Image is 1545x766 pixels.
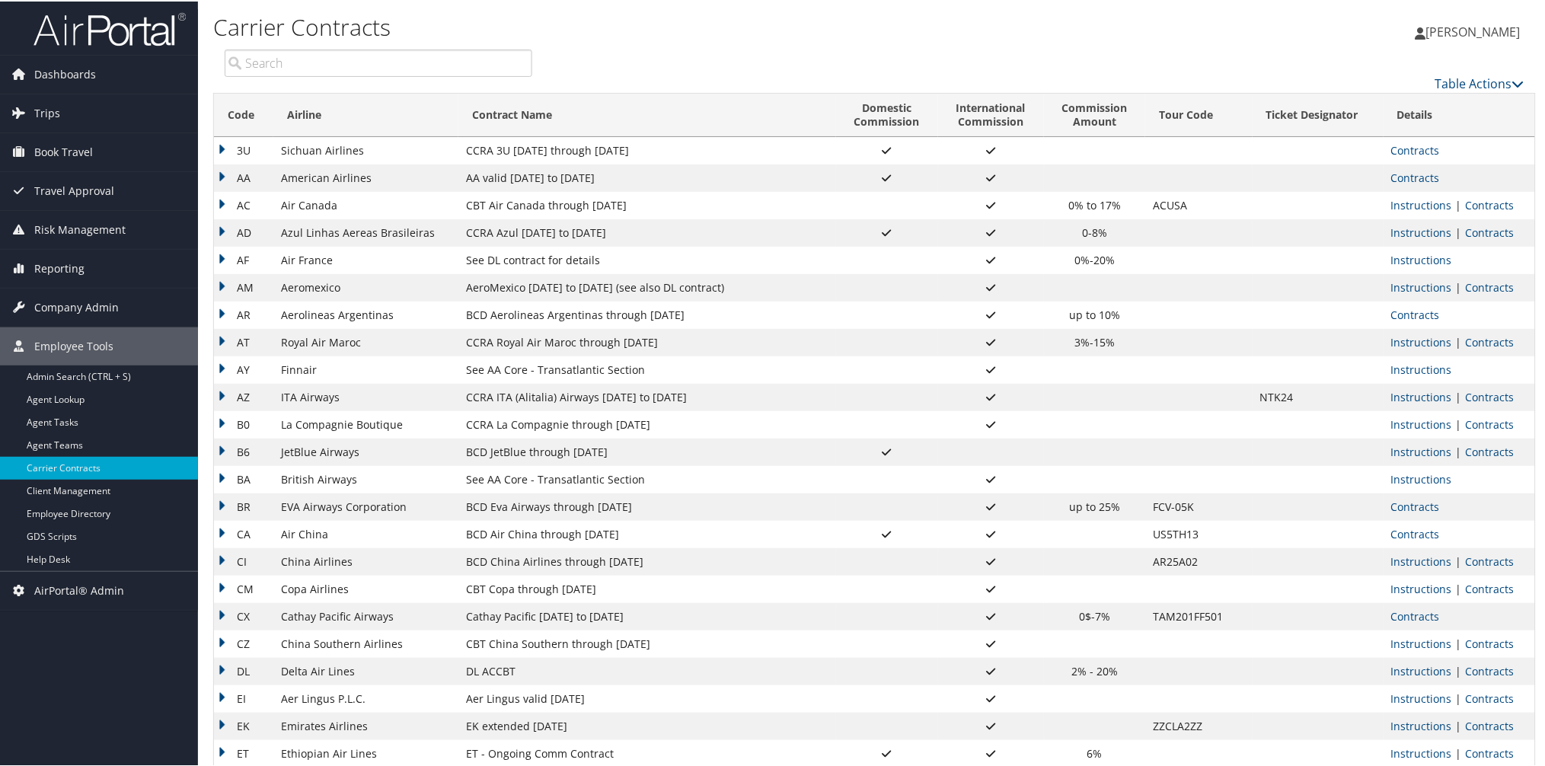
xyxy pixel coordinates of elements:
span: | [1452,443,1466,458]
a: View Contracts [1391,525,1440,540]
td: CCRA Azul [DATE] to [DATE] [458,218,836,245]
a: View Ticketing Instructions [1391,416,1452,430]
a: View Contracts [1391,306,1440,321]
a: View Ticketing Instructions [1391,745,1452,759]
td: JetBlue Airways [273,437,458,464]
td: Copa Airlines [273,574,458,602]
td: Emirates Airlines [273,711,458,739]
td: BCD Air China through [DATE] [458,519,836,547]
td: CBT Copa through [DATE] [458,574,836,602]
span: Company Admin [34,287,119,325]
a: View Ticketing Instructions [1391,662,1452,677]
a: View Ticketing Instructions [1391,361,1452,375]
td: AM [214,273,273,300]
th: Ticket Designator: activate to sort column ascending [1253,92,1384,136]
td: 2% - 20% [1044,656,1146,684]
td: CA [214,519,273,547]
td: China Airlines [273,547,458,574]
td: AD [214,218,273,245]
td: La Compagnie Boutique [273,410,458,437]
span: | [1452,416,1466,430]
td: Cathay Pacific Airways [273,602,458,629]
td: AR [214,300,273,327]
td: FCV-05K [1145,492,1252,519]
span: | [1452,745,1466,759]
td: Finnair [273,355,458,382]
input: Search [225,48,532,75]
span: AirPortal® Admin [34,570,124,608]
td: ET [214,739,273,766]
th: InternationalCommission: activate to sort column ascending [938,92,1044,136]
a: View Contracts [1466,635,1515,650]
a: View Contracts [1466,279,1515,293]
td: 6% [1044,739,1146,766]
a: View Contracts [1466,388,1515,403]
a: View Contracts [1391,608,1440,622]
td: AZ [214,382,273,410]
h1: Carrier Contracts [213,10,1095,42]
td: EK extended [DATE] [458,711,836,739]
td: CBT Air Canada through [DATE] [458,190,836,218]
td: AR25A02 [1145,547,1252,574]
a: View Contracts [1466,553,1515,567]
td: Aeromexico [273,273,458,300]
td: up to 10% [1044,300,1146,327]
td: AF [214,245,273,273]
td: See AA Core - Transatlantic Section [458,355,836,382]
span: Risk Management [34,209,126,247]
span: | [1452,690,1466,704]
span: | [1452,334,1466,348]
a: Table Actions [1435,74,1524,91]
td: AA [214,163,273,190]
td: Aer Lingus P.L.C. [273,684,458,711]
td: DL [214,656,273,684]
td: BR [214,492,273,519]
th: Details: activate to sort column ascending [1384,92,1535,136]
span: | [1452,717,1466,732]
td: Azul Linhas Aereas Brasileiras [273,218,458,245]
th: CommissionAmount: activate to sort column ascending [1044,92,1146,136]
td: See DL contract for details [458,245,836,273]
td: 0-8% [1044,218,1146,245]
a: View Ticketing Instructions [1391,690,1452,704]
td: AT [214,327,273,355]
td: American Airlines [273,163,458,190]
span: Book Travel [34,132,93,170]
a: View Ticketing Instructions [1391,334,1452,348]
td: British Airways [273,464,458,492]
td: BCD Eva Airways through [DATE] [458,492,836,519]
td: DL ACCBT [458,656,836,684]
th: Code: activate to sort column descending [214,92,273,136]
td: AC [214,190,273,218]
td: 3U [214,136,273,163]
a: View Contracts [1466,662,1515,677]
td: Royal Air Maroc [273,327,458,355]
td: EK [214,711,273,739]
a: View Contracts [1391,169,1440,184]
a: View Contracts [1466,745,1515,759]
td: 3%-15% [1044,327,1146,355]
td: China Southern Airlines [273,629,458,656]
td: ACUSA [1145,190,1252,218]
td: AA valid [DATE] to [DATE] [458,163,836,190]
a: View Contracts [1466,196,1515,211]
td: CCRA La Compagnie through [DATE] [458,410,836,437]
a: View Contracts [1391,142,1440,156]
span: Reporting [34,248,85,286]
a: View Contracts [1466,224,1515,238]
td: CZ [214,629,273,656]
td: BCD China Airlines through [DATE] [458,547,836,574]
td: CX [214,602,273,629]
span: | [1452,662,1466,677]
a: View Ticketing Instructions [1391,224,1452,238]
td: EVA Airways Corporation [273,492,458,519]
a: View Contracts [1466,416,1515,430]
img: airportal-logo.png [34,10,186,46]
td: 0$-7% [1044,602,1146,629]
a: View Ticketing Instructions [1391,251,1452,266]
a: View Contracts [1466,334,1515,348]
span: | [1452,553,1466,567]
a: View Ticketing Instructions [1391,471,1452,485]
a: View Ticketing Instructions [1391,635,1452,650]
td: US5TH13 [1145,519,1252,547]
